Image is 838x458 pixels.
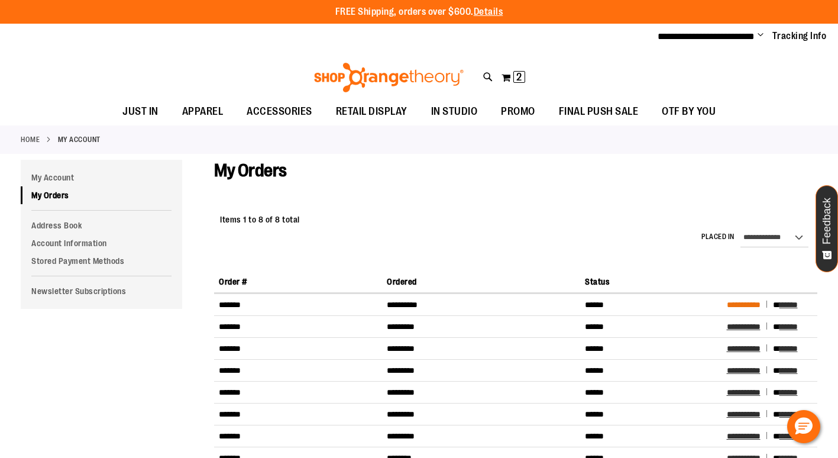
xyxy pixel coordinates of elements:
[235,98,324,125] a: ACCESSORIES
[547,98,651,125] a: FINAL PUSH SALE
[220,215,300,224] span: Items 1 to 8 of 8 total
[701,232,735,242] label: Placed in
[419,98,490,125] a: IN STUDIO
[21,252,182,270] a: Stored Payment Methods
[474,7,503,17] a: Details
[559,98,639,125] span: FINAL PUSH SALE
[324,98,419,125] a: RETAIL DISPLAY
[816,185,838,272] button: Feedback - Show survey
[21,186,182,204] a: My Orders
[58,134,101,145] strong: My Account
[580,271,721,293] th: Status
[21,234,182,252] a: Account Information
[516,71,522,83] span: 2
[111,98,170,125] a: JUST IN
[772,30,827,43] a: Tracking Info
[21,134,40,145] a: Home
[214,271,382,293] th: Order #
[431,98,478,125] span: IN STUDIO
[758,30,763,42] button: Account menu
[336,98,407,125] span: RETAIL DISPLAY
[650,98,727,125] a: OTF BY YOU
[335,5,503,19] p: FREE Shipping, orders over $600.
[247,98,312,125] span: ACCESSORIES
[21,169,182,186] a: My Account
[821,198,833,244] span: Feedback
[122,98,158,125] span: JUST IN
[312,63,465,92] img: Shop Orangetheory
[382,271,580,293] th: Ordered
[170,98,235,125] a: APPAREL
[21,282,182,300] a: Newsletter Subscriptions
[787,410,820,443] button: Hello, have a question? Let’s chat.
[662,98,716,125] span: OTF BY YOU
[21,217,182,234] a: Address Book
[182,98,224,125] span: APPAREL
[214,160,287,180] span: My Orders
[501,98,535,125] span: PROMO
[489,98,547,125] a: PROMO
